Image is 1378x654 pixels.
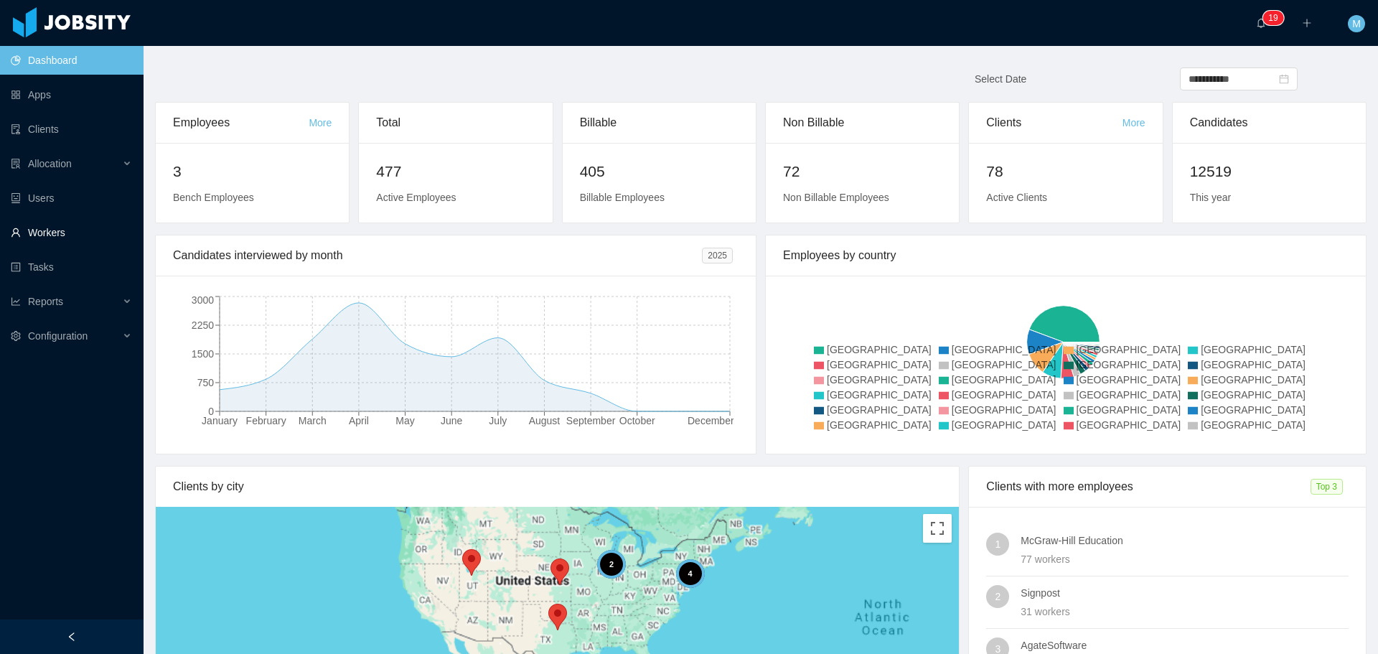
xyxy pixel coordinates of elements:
[1077,344,1181,355] span: [GEOGRAPHIC_DATA]
[1077,389,1181,401] span: [GEOGRAPHIC_DATA]
[986,192,1047,203] span: Active Clients
[1077,359,1181,370] span: [GEOGRAPHIC_DATA]
[376,103,535,143] div: Total
[395,415,414,426] tspan: May
[597,550,626,579] div: 2
[1352,15,1361,32] span: M
[995,533,1000,556] span: 1
[529,415,561,426] tspan: August
[619,415,655,426] tspan: October
[192,319,214,331] tspan: 2250
[1077,404,1181,416] span: [GEOGRAPHIC_DATA]
[1021,585,1349,601] h4: Signpost
[173,103,309,143] div: Employees
[1302,18,1312,28] i: icon: plus
[1021,604,1349,620] div: 31 workers
[11,331,21,341] i: icon: setting
[1122,117,1145,129] a: More
[28,158,72,169] span: Allocation
[197,377,215,388] tspan: 750
[11,253,132,281] a: icon: profileTasks
[1256,18,1266,28] i: icon: bell
[783,103,942,143] div: Non Billable
[1273,11,1278,25] p: 9
[489,415,507,426] tspan: July
[975,73,1026,85] span: Select Date
[580,160,739,183] h2: 405
[1077,419,1181,431] span: [GEOGRAPHIC_DATA]
[1021,533,1349,548] h4: McGraw-Hill Education
[827,359,932,370] span: [GEOGRAPHIC_DATA]
[173,235,702,276] div: Candidates interviewed by month
[783,160,942,183] h2: 72
[1077,374,1181,386] span: [GEOGRAPHIC_DATA]
[11,296,21,307] i: icon: line-chart
[566,415,616,426] tspan: September
[11,218,132,247] a: icon: userWorkers
[1201,419,1306,431] span: [GEOGRAPHIC_DATA]
[1021,637,1349,653] h4: AgateSoftware
[580,103,739,143] div: Billable
[783,235,1349,276] div: Employees by country
[11,80,132,109] a: icon: appstoreApps
[202,415,238,426] tspan: January
[952,344,1056,355] span: [GEOGRAPHIC_DATA]
[827,419,932,431] span: [GEOGRAPHIC_DATA]
[952,359,1056,370] span: [GEOGRAPHIC_DATA]
[309,117,332,129] a: More
[441,415,463,426] tspan: June
[299,415,327,426] tspan: March
[1201,344,1306,355] span: [GEOGRAPHIC_DATA]
[1279,74,1289,84] i: icon: calendar
[28,330,88,342] span: Configuration
[1021,551,1349,567] div: 77 workers
[1262,11,1283,25] sup: 19
[246,415,286,426] tspan: February
[986,103,1122,143] div: Clients
[1201,359,1306,370] span: [GEOGRAPHIC_DATA]
[1311,479,1343,495] span: Top 3
[952,374,1056,386] span: [GEOGRAPHIC_DATA]
[1190,103,1349,143] div: Candidates
[688,415,734,426] tspan: December
[702,248,733,263] span: 2025
[952,419,1056,431] span: [GEOGRAPHIC_DATA]
[173,467,942,507] div: Clients by city
[1190,160,1349,183] h2: 12519
[173,160,332,183] h2: 3
[1201,404,1306,416] span: [GEOGRAPHIC_DATA]
[1268,11,1273,25] p: 1
[995,585,1000,608] span: 2
[827,389,932,401] span: [GEOGRAPHIC_DATA]
[783,192,889,203] span: Non Billable Employees
[1190,192,1232,203] span: This year
[986,467,1310,507] div: Clients with more employees
[580,192,665,203] span: Billable Employees
[173,192,254,203] span: Bench Employees
[827,374,932,386] span: [GEOGRAPHIC_DATA]
[208,406,214,417] tspan: 0
[11,46,132,75] a: icon: pie-chartDashboard
[11,115,132,144] a: icon: auditClients
[11,184,132,212] a: icon: robotUsers
[349,415,369,426] tspan: April
[28,296,63,307] span: Reports
[923,514,952,543] button: Toggle fullscreen view
[11,159,21,169] i: icon: solution
[376,192,456,203] span: Active Employees
[1201,374,1306,386] span: [GEOGRAPHIC_DATA]
[827,404,932,416] span: [GEOGRAPHIC_DATA]
[1201,389,1306,401] span: [GEOGRAPHIC_DATA]
[376,160,535,183] h2: 477
[675,559,704,588] div: 4
[952,404,1056,416] span: [GEOGRAPHIC_DATA]
[192,348,214,360] tspan: 1500
[986,160,1145,183] h2: 78
[827,344,932,355] span: [GEOGRAPHIC_DATA]
[192,294,214,306] tspan: 3000
[952,389,1056,401] span: [GEOGRAPHIC_DATA]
